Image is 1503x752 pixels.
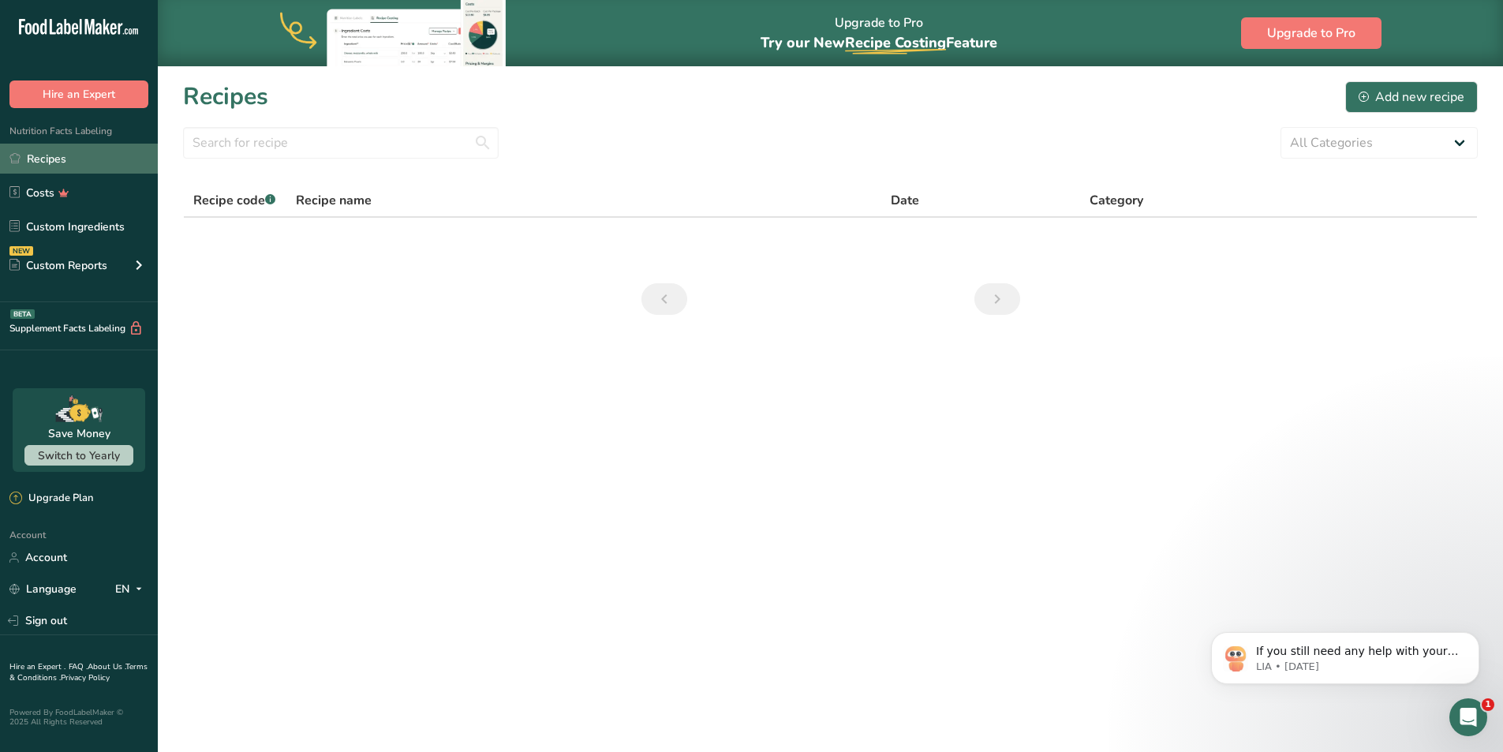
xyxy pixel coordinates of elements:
div: If you still need any help with your subscription or how to get the most out of our service, I'm ... [25,420,246,513]
div: LIA says… [13,21,303,374]
div: You can manage your subscription anytime through > if you need to make any changes for the future. [25,316,290,363]
span: Recipe code [193,192,275,209]
a: Language [9,575,77,603]
a: Source reference 11530858: [215,95,227,107]
span: Category [1090,191,1143,210]
button: Add new recipe [1345,81,1478,113]
img: Profile image for LIA [45,9,70,34]
div: BETA [10,309,35,319]
a: FAQ . [69,661,88,672]
span: Date [891,191,919,210]
div: Did that answer your question? [13,374,211,409]
a: Privacy Policy [61,672,110,683]
button: Switch to Yearly [24,445,133,466]
div: Upgrade Plan [9,491,93,507]
div: Save Money [48,425,110,442]
a: Hire an Expert . [9,661,65,672]
iframe: Intercom notifications message [1187,599,1503,709]
div: EN [115,580,148,599]
span: 1 [1482,698,1494,711]
button: Upgrade to Pro [1241,17,1381,49]
div: NEW [9,246,33,256]
b: Manage Subscription [150,333,282,346]
h1: LIA [77,8,96,20]
div: Add new recipe [1359,88,1464,107]
iframe: Intercom live chat [1449,698,1487,736]
span: Upgrade to Pro [1267,24,1355,43]
div: LIA says… [13,410,303,557]
div: However, we're committed to helping you get the most value from your subscription moving forward!... [25,200,290,309]
span: Switch to Yearly [38,448,120,463]
div: If you still need any help with your subscription or how to get the most out of our service, I'm ... [13,410,259,522]
div: LIA says… [13,374,303,410]
b: My Account [69,333,141,346]
div: I understand your situation and appreciate your loyalty to our service! Unfortunately, we don't i... [25,30,290,107]
button: Hire an Expert [9,80,148,108]
button: Home [247,6,277,36]
div: Did that answer your question? [25,383,199,399]
a: Next page [974,283,1020,315]
a: Source reference 11744872: [67,164,80,177]
a: Terms & Conditions . [9,661,148,683]
h1: Recipes [183,79,268,114]
div: I understand your situation and appreciate your loyalty to our service! Unfortunately, we don't i... [13,21,303,372]
span: Try our New Feature [761,33,997,52]
a: Previous page [641,283,687,315]
button: go back [10,6,40,36]
a: About Us . [88,661,125,672]
p: The team can also help [77,20,196,36]
span: Recipe name [296,191,372,210]
div: Our refund policy applies to all situations, including unused subscription time, partial use, or ... [25,115,290,193]
div: Upgrade to Pro [761,1,997,66]
a: Source reference 110805823: [160,180,173,193]
div: Close [277,6,305,35]
input: Search for recipe [183,127,499,159]
div: Custom Reports [9,257,107,274]
span: Recipe Costing [845,33,946,52]
div: Powered By FoodLabelMaker © 2025 All Rights Reserved [9,708,148,727]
